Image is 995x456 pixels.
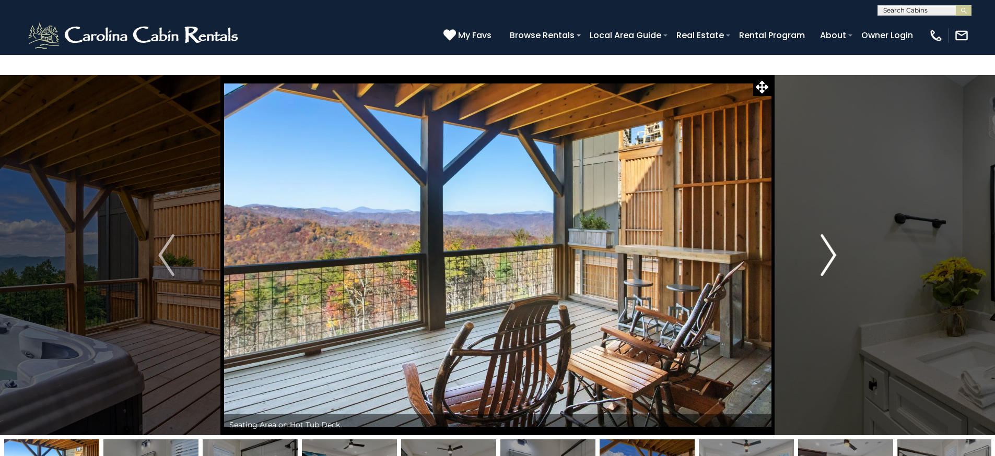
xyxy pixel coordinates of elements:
a: Browse Rentals [505,26,580,44]
a: About [815,26,851,44]
a: Owner Login [856,26,918,44]
img: phone-regular-white.png [929,28,943,43]
div: Seating Area on Hot Tub Deck [224,414,771,435]
span: My Favs [458,29,491,42]
button: Previous [109,75,224,435]
button: Next [771,75,886,435]
img: arrow [158,234,174,276]
a: Rental Program [734,26,810,44]
a: My Favs [443,29,494,42]
img: mail-regular-white.png [954,28,969,43]
a: Local Area Guide [584,26,666,44]
a: Real Estate [671,26,729,44]
img: arrow [821,234,836,276]
img: White-1-2.png [26,20,243,51]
